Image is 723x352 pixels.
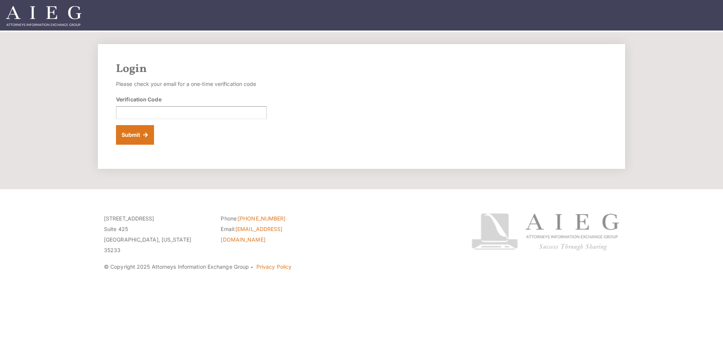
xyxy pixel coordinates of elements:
[238,215,285,222] a: [PHONE_NUMBER]
[6,6,81,26] img: Attorneys Information Exchange Group
[250,266,254,270] span: ·
[221,213,326,224] li: Phone:
[116,125,154,145] button: Submit
[256,263,291,270] a: Privacy Policy
[221,224,326,245] li: Email:
[221,226,282,243] a: [EMAIL_ADDRESS][DOMAIN_NAME]
[116,79,267,89] p: Please check your email for a one-time verification code
[104,213,209,256] p: [STREET_ADDRESS] Suite 425 [GEOGRAPHIC_DATA], [US_STATE] 35233
[104,262,443,272] p: © Copyright 2025 Attorneys Information Exchange Group
[116,95,162,103] label: Verification Code
[471,213,619,251] img: Attorneys Information Exchange Group logo
[116,62,607,76] h2: Login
